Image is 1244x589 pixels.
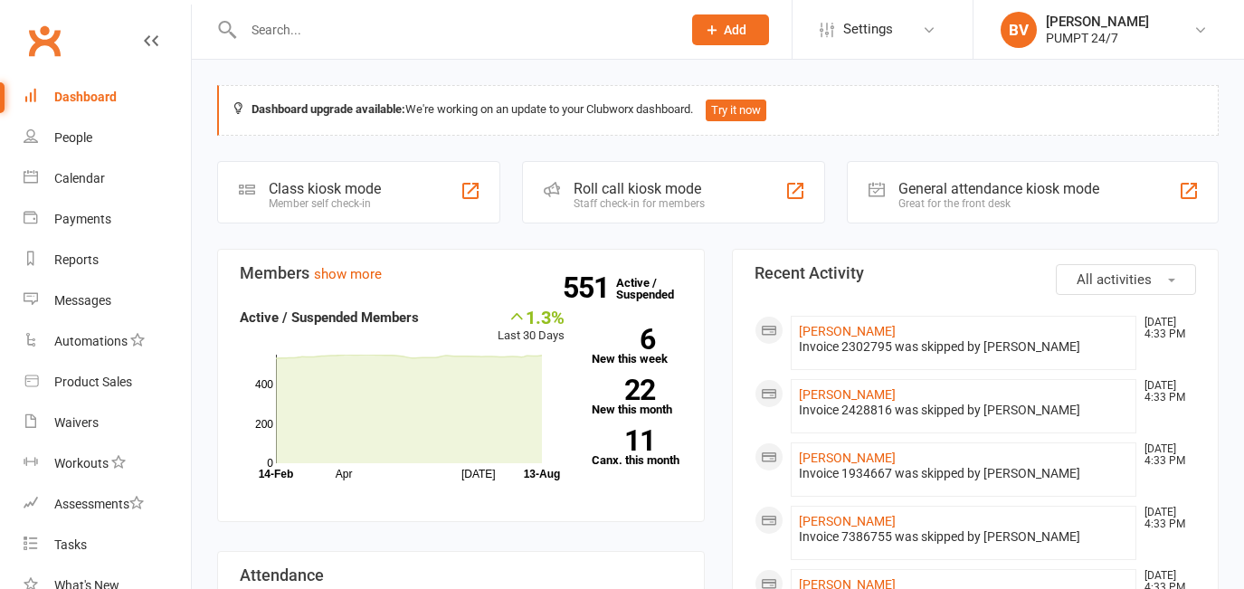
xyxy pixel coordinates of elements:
[24,199,191,240] a: Payments
[24,240,191,280] a: Reports
[54,293,111,308] div: Messages
[240,566,682,584] h3: Attendance
[616,263,696,314] a: 551Active / Suspended
[24,403,191,443] a: Waivers
[24,321,191,362] a: Automations
[22,18,67,63] a: Clubworx
[843,9,893,50] span: Settings
[1135,443,1195,467] time: [DATE] 4:33 PM
[269,180,381,197] div: Class kiosk mode
[24,77,191,118] a: Dashboard
[1056,264,1196,295] button: All activities
[592,328,682,365] a: 6New this week
[755,264,1197,282] h3: Recent Activity
[24,484,191,525] a: Assessments
[799,324,896,338] a: [PERSON_NAME]
[314,266,382,282] a: show more
[54,456,109,470] div: Workouts
[1077,271,1152,288] span: All activities
[54,334,128,348] div: Automations
[24,280,191,321] a: Messages
[1135,380,1195,404] time: [DATE] 4:33 PM
[54,252,99,267] div: Reports
[54,212,111,226] div: Payments
[592,326,655,353] strong: 6
[240,264,682,282] h3: Members
[238,17,669,43] input: Search...
[898,197,1099,210] div: Great for the front desk
[799,529,1129,545] div: Invoice 7386755 was skipped by [PERSON_NAME]
[1001,12,1037,48] div: BV
[54,171,105,185] div: Calendar
[217,85,1219,136] div: We're working on an update to your Clubworx dashboard.
[1135,507,1195,530] time: [DATE] 4:33 PM
[898,180,1099,197] div: General attendance kiosk mode
[799,514,896,528] a: [PERSON_NAME]
[799,339,1129,355] div: Invoice 2302795 was skipped by [PERSON_NAME]
[706,100,766,121] button: Try it now
[563,274,616,301] strong: 551
[1135,317,1195,340] time: [DATE] 4:33 PM
[498,307,565,346] div: Last 30 Days
[269,197,381,210] div: Member self check-in
[1046,30,1149,46] div: PUMPT 24/7
[24,158,191,199] a: Calendar
[799,403,1129,418] div: Invoice 2428816 was skipped by [PERSON_NAME]
[592,376,655,404] strong: 22
[54,375,132,389] div: Product Sales
[54,497,144,511] div: Assessments
[592,379,682,415] a: 22New this month
[724,23,746,37] span: Add
[799,451,896,465] a: [PERSON_NAME]
[54,415,99,430] div: Waivers
[24,118,191,158] a: People
[799,466,1129,481] div: Invoice 1934667 was skipped by [PERSON_NAME]
[252,102,405,116] strong: Dashboard upgrade available:
[592,427,655,454] strong: 11
[24,525,191,565] a: Tasks
[1046,14,1149,30] div: [PERSON_NAME]
[24,443,191,484] a: Workouts
[54,537,87,552] div: Tasks
[592,430,682,466] a: 11Canx. this month
[692,14,769,45] button: Add
[54,90,117,104] div: Dashboard
[574,180,705,197] div: Roll call kiosk mode
[498,307,565,327] div: 1.3%
[54,130,92,145] div: People
[574,197,705,210] div: Staff check-in for members
[240,309,419,326] strong: Active / Suspended Members
[24,362,191,403] a: Product Sales
[799,387,896,402] a: [PERSON_NAME]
